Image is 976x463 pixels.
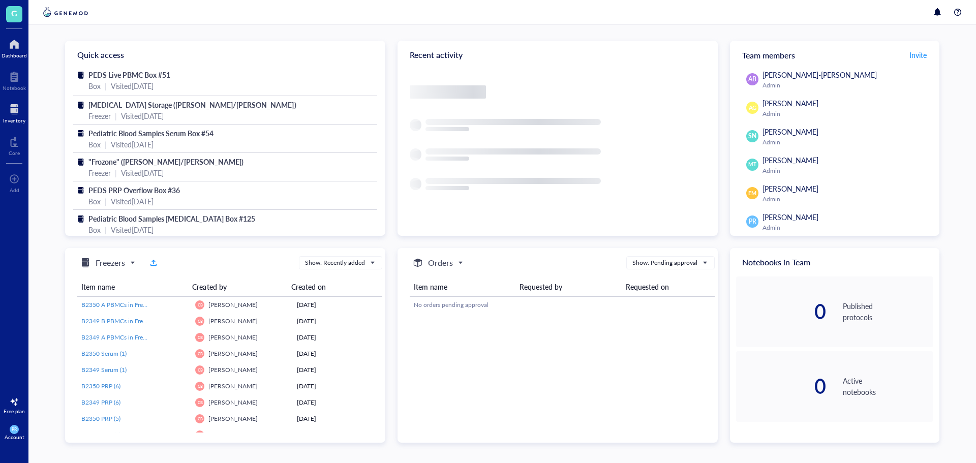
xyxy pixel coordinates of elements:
[208,365,258,374] span: [PERSON_NAME]
[88,224,101,235] div: Box
[762,224,929,232] div: Admin
[41,6,90,18] img: genemod-logo
[81,382,120,390] span: B2350 PRP (6)
[88,157,243,167] span: "Frozone" ([PERSON_NAME]/[PERSON_NAME])
[762,110,929,118] div: Admin
[105,224,107,235] div: |
[88,80,101,91] div: Box
[88,139,101,150] div: Box
[297,333,378,342] div: [DATE]
[81,398,187,407] a: B2349 PRP (6)
[762,195,929,203] div: Admin
[81,317,175,325] span: B2349 B PBMCs in Freezing Media
[9,150,20,156] div: Core
[762,212,818,222] span: [PERSON_NAME]
[762,155,818,165] span: [PERSON_NAME]
[105,80,107,91] div: |
[843,375,933,397] div: Active notebooks
[208,398,258,407] span: [PERSON_NAME]
[208,300,258,309] span: [PERSON_NAME]
[121,110,164,121] div: Visited [DATE]
[81,365,187,375] a: B2349 Serum (1)
[81,365,127,374] span: B2349 Serum (1)
[762,127,818,137] span: [PERSON_NAME]
[2,52,27,58] div: Dashboard
[3,101,25,124] a: Inventory
[197,335,202,339] span: CB
[105,196,107,207] div: |
[208,317,258,325] span: [PERSON_NAME]
[297,349,378,358] div: [DATE]
[88,185,180,195] span: PEDS PRP Overflow Box #36
[297,300,378,310] div: [DATE]
[736,301,827,322] div: 0
[81,430,120,439] span: B2350 PRP (4)
[88,167,111,178] div: Freezer
[10,187,19,193] div: Add
[88,70,170,80] span: PEDS Live PBMC Box #51
[88,196,101,207] div: Box
[88,128,213,138] span: Pediatric Blood Samples Serum Box #54
[81,300,187,310] a: B2350 A PBMCs in Freezing Media
[208,382,258,390] span: [PERSON_NAME]
[749,217,756,226] span: PR
[762,98,818,108] span: [PERSON_NAME]
[515,277,621,296] th: Requested by
[748,189,756,197] span: EM
[65,41,385,69] div: Quick access
[909,50,927,60] span: Invite
[297,414,378,423] div: [DATE]
[81,414,187,423] a: B2350 PRP (5)
[111,196,154,207] div: Visited [DATE]
[197,302,202,307] span: CB
[762,167,929,175] div: Admin
[414,300,711,310] div: No orders pending approval
[4,408,25,414] div: Free plan
[622,277,715,296] th: Requested on
[96,257,125,269] h5: Freezers
[730,248,939,276] div: Notebooks in Team
[5,434,24,440] div: Account
[115,167,117,178] div: |
[105,139,107,150] div: |
[843,300,933,323] div: Published protocols
[197,433,202,437] span: CB
[730,41,939,69] div: Team members
[297,382,378,391] div: [DATE]
[297,365,378,375] div: [DATE]
[762,138,929,146] div: Admin
[81,300,175,309] span: B2350 A PBMCs in Freezing Media
[305,258,365,267] div: Show: Recently added
[81,382,187,391] a: B2350 PRP (6)
[9,134,20,156] a: Core
[632,258,697,267] div: Show: Pending approval
[81,349,127,358] span: B2350 Serum (1)
[197,319,202,323] span: CB
[297,317,378,326] div: [DATE]
[88,213,255,224] span: Pediatric Blood Samples [MEDICAL_DATA] Box #125
[909,47,927,63] button: Invite
[111,224,154,235] div: Visited [DATE]
[287,277,374,296] th: Created on
[748,104,756,112] span: AG
[197,416,202,421] span: CB
[762,81,929,89] div: Admin
[197,384,202,388] span: CB
[77,277,188,296] th: Item name
[111,80,154,91] div: Visited [DATE]
[88,100,296,110] span: [MEDICAL_DATA] Storage ([PERSON_NAME]/[PERSON_NAME])
[762,70,877,80] span: [PERSON_NAME]-[PERSON_NAME]
[748,75,756,84] span: AB
[3,117,25,124] div: Inventory
[3,85,26,91] div: Notebook
[111,139,154,150] div: Visited [DATE]
[208,333,258,342] span: [PERSON_NAME]
[81,430,187,440] a: B2350 PRP (4)
[748,161,756,168] span: MT
[81,349,187,358] a: B2350 Serum (1)
[762,183,818,194] span: [PERSON_NAME]
[3,69,26,91] a: Notebook
[121,167,164,178] div: Visited [DATE]
[208,349,258,358] span: [PERSON_NAME]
